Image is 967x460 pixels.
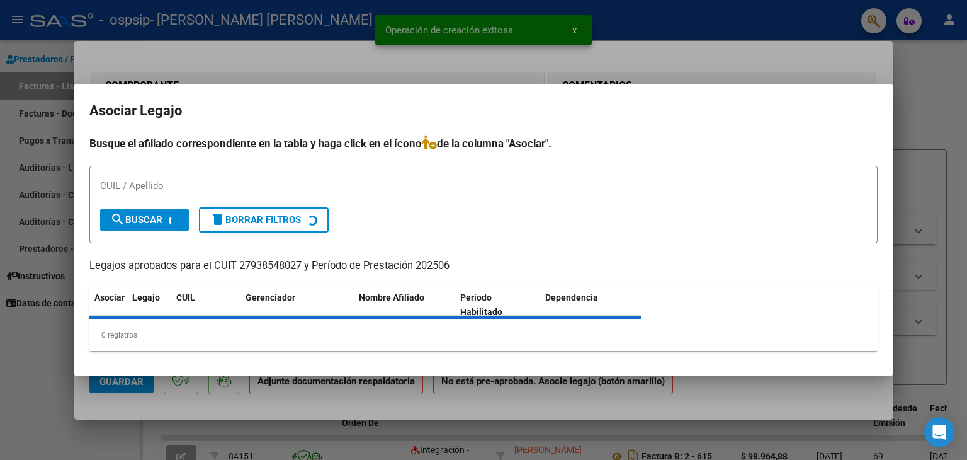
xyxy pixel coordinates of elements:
mat-icon: delete [210,212,225,227]
h4: Busque el afiliado correspondiente en la tabla y haga click en el ícono de la columna "Asociar". [89,135,878,152]
span: Gerenciador [246,292,295,302]
span: Asociar [94,292,125,302]
div: Open Intercom Messenger [924,417,954,447]
datatable-header-cell: Periodo Habilitado [455,284,540,326]
span: Dependencia [545,292,598,302]
button: Borrar Filtros [199,207,329,233]
div: 0 registros [89,319,878,351]
h2: Asociar Legajo [89,99,878,123]
datatable-header-cell: Nombre Afiliado [354,284,455,326]
datatable-header-cell: Asociar [89,284,127,326]
span: Periodo Habilitado [460,292,502,317]
datatable-header-cell: CUIL [171,284,240,326]
mat-icon: search [110,212,125,227]
span: Borrar Filtros [210,214,301,226]
datatable-header-cell: Legajo [127,284,171,326]
span: Buscar [110,214,162,226]
span: CUIL [176,292,195,302]
button: Buscar [100,209,189,231]
span: Nombre Afiliado [359,292,424,302]
datatable-header-cell: Dependencia [540,284,642,326]
span: Legajo [132,292,160,302]
p: Legajos aprobados para el CUIT 27938548027 y Período de Prestación 202506 [89,258,878,274]
datatable-header-cell: Gerenciador [240,284,354,326]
